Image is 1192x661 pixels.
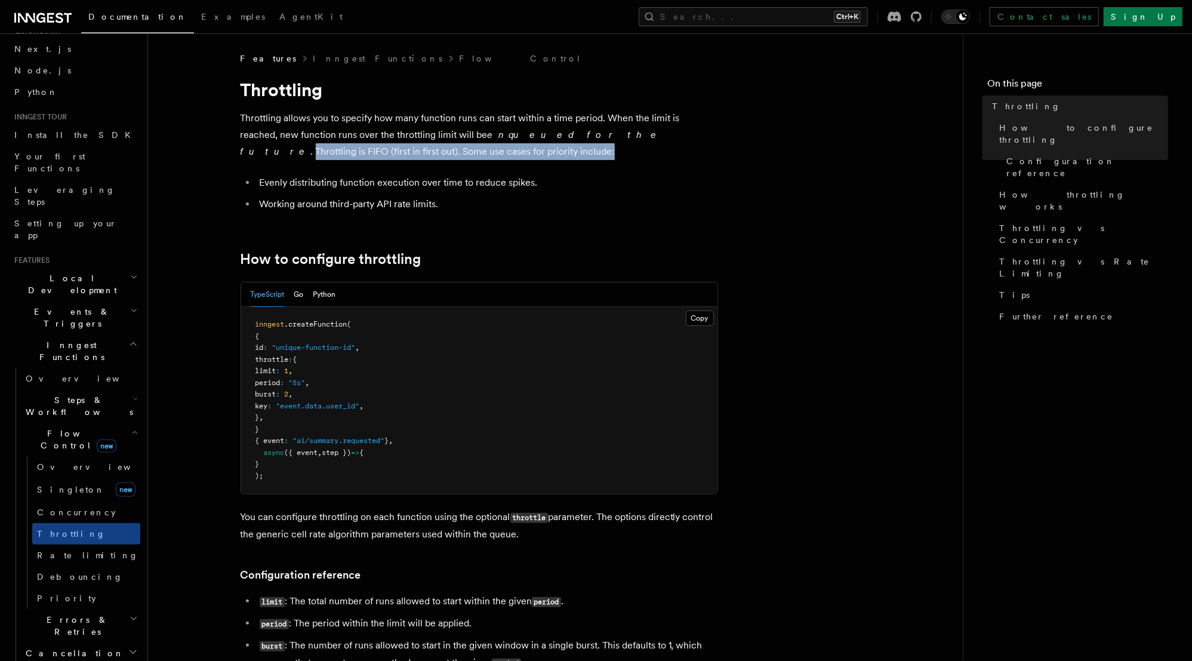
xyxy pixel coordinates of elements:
span: Your first Functions [14,152,85,173]
a: Overview [32,456,140,478]
span: Cancellation [21,647,124,659]
a: Throttling vs Concurrency [994,217,1168,251]
span: "5s" [289,379,306,387]
span: , [260,413,264,422]
span: How throttling works [999,189,1168,213]
button: Inngest Functions [10,334,140,368]
span: Install the SDK [14,130,138,140]
span: Local Development [10,272,130,296]
span: { [293,355,297,364]
div: Flow Controlnew [21,456,140,609]
a: Inngest Functions [313,53,443,64]
span: Throttling [37,529,106,539]
a: Throttling vs Rate Limiting [994,251,1168,284]
button: Errors & Retries [21,609,140,642]
span: { [360,448,364,457]
span: } [255,413,260,422]
span: { [255,332,260,340]
span: } [255,425,260,434]
button: TypeScript [251,282,285,307]
a: Documentation [81,4,194,33]
span: , [318,448,322,457]
span: , [306,379,310,387]
span: Node.js [14,66,71,75]
span: "unique-function-id" [272,343,356,352]
button: Flow Controlnew [21,423,140,456]
span: : [281,379,285,387]
a: Leveraging Steps [10,179,140,213]
a: Configuration reference [1002,150,1168,184]
a: Next.js [10,38,140,60]
li: Evenly distributing function execution over time to reduce spikes. [256,174,718,191]
span: Steps & Workflows [21,394,133,418]
span: : [276,367,281,375]
code: period [532,597,561,607]
span: How to configure throttling [999,122,1168,146]
a: Setting up your app [10,213,140,246]
span: : [276,390,281,398]
kbd: Ctrl+K [834,11,861,23]
span: Setting up your app [14,219,117,240]
a: Python [10,81,140,103]
a: Examples [194,4,272,32]
span: Singleton [37,485,105,494]
span: Errors & Retries [21,614,130,638]
span: Features [241,53,297,64]
a: Priority [32,588,140,609]
span: Priority [37,594,96,603]
a: Node.js [10,60,140,81]
span: Overview [37,462,160,472]
span: "ai/summary.requested" [293,436,385,445]
span: step }) [322,448,352,457]
button: Local Development [10,268,140,301]
span: { event [255,436,285,445]
a: AgentKit [272,4,350,32]
h1: Throttling [241,79,718,100]
code: burst [260,641,285,651]
span: Tips [999,289,1030,301]
a: How to configure throttling [241,251,421,268]
button: Steps & Workflows [21,389,140,423]
li: : The period within the limit will be applied. [256,615,718,632]
a: Throttling [987,96,1168,117]
span: limit [255,367,276,375]
span: period [255,379,281,387]
span: Next.js [14,44,71,54]
a: Debouncing [32,566,140,588]
span: burst [255,390,276,398]
span: key [255,402,268,410]
a: Rate limiting [32,545,140,566]
a: Flow Control [460,53,582,64]
span: , [360,402,364,410]
a: Throttling [32,523,140,545]
a: How to configure throttling [994,117,1168,150]
span: 1 [285,367,289,375]
span: , [289,390,293,398]
span: inngest [255,320,285,328]
span: => [352,448,360,457]
span: Inngest Functions [10,339,129,363]
span: Rate limiting [37,551,138,560]
button: Python [313,282,336,307]
span: Events & Triggers [10,306,130,330]
li: Working around third-party API rate limits. [256,196,718,213]
span: } [255,460,260,468]
a: Install the SDK [10,124,140,146]
span: Configuration reference [1006,155,1168,179]
span: Further reference [999,310,1113,322]
span: : [289,355,293,364]
button: Search...Ctrl+K [639,7,868,26]
h4: On this page [987,76,1168,96]
button: Toggle dark mode [941,10,970,24]
li: : The total number of runs allowed to start within the given . [256,593,718,610]
span: Debouncing [37,572,123,582]
span: : [268,402,272,410]
span: Documentation [88,12,187,21]
button: Events & Triggers [10,301,140,334]
span: id [255,343,264,352]
span: Features [10,256,50,265]
span: async [264,448,285,457]
button: Go [294,282,304,307]
span: Throttling vs Rate Limiting [999,256,1168,279]
span: ( [347,320,352,328]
